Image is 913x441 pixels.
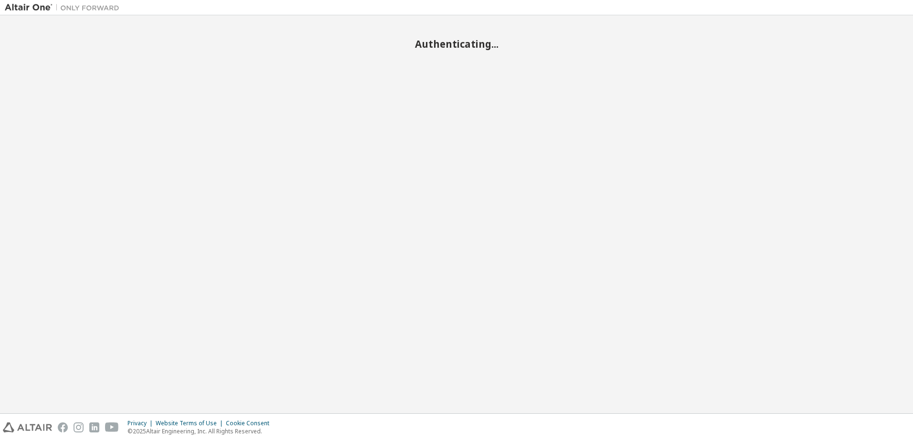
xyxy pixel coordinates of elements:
[3,422,52,432] img: altair_logo.svg
[127,420,156,427] div: Privacy
[226,420,275,427] div: Cookie Consent
[89,422,99,432] img: linkedin.svg
[105,422,119,432] img: youtube.svg
[5,3,124,12] img: Altair One
[58,422,68,432] img: facebook.svg
[5,38,908,50] h2: Authenticating...
[127,427,275,435] p: © 2025 Altair Engineering, Inc. All Rights Reserved.
[156,420,226,427] div: Website Terms of Use
[74,422,84,432] img: instagram.svg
